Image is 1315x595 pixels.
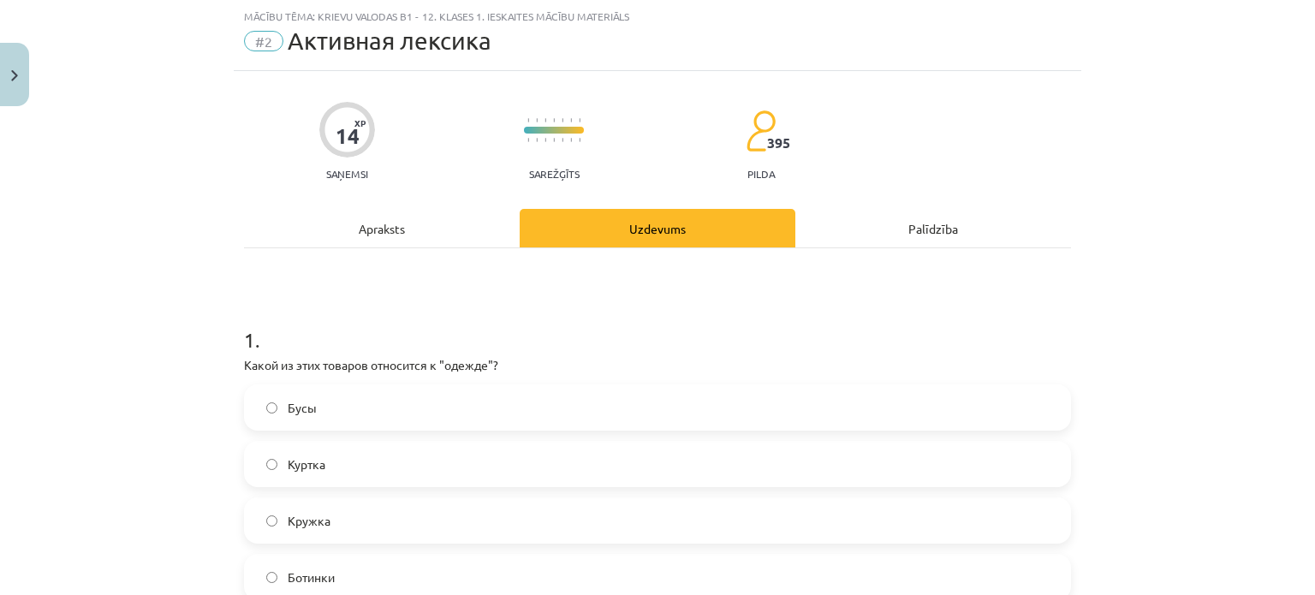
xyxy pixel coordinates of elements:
img: icon-short-line-57e1e144782c952c97e751825c79c345078a6d821885a25fce030b3d8c18986b.svg [553,118,555,122]
img: icon-short-line-57e1e144782c952c97e751825c79c345078a6d821885a25fce030b3d8c18986b.svg [544,118,546,122]
p: pilda [747,168,775,180]
div: Palīdzība [795,209,1071,247]
p: Sarežģīts [529,168,580,180]
img: icon-short-line-57e1e144782c952c97e751825c79c345078a6d821885a25fce030b3d8c18986b.svg [579,138,580,142]
img: icon-short-line-57e1e144782c952c97e751825c79c345078a6d821885a25fce030b3d8c18986b.svg [527,118,529,122]
span: Бусы [288,399,317,417]
img: icon-short-line-57e1e144782c952c97e751825c79c345078a6d821885a25fce030b3d8c18986b.svg [527,138,529,142]
div: Apraksts [244,209,520,247]
span: 395 [767,135,790,151]
img: students-c634bb4e5e11cddfef0936a35e636f08e4e9abd3cc4e673bd6f9a4125e45ecb1.svg [746,110,776,152]
span: Куртка [288,455,325,473]
img: icon-short-line-57e1e144782c952c97e751825c79c345078a6d821885a25fce030b3d8c18986b.svg [544,138,546,142]
input: Кружка [266,515,277,527]
input: Бусы [266,402,277,414]
p: Saņemsi [319,168,375,180]
span: XP [354,118,366,128]
img: icon-short-line-57e1e144782c952c97e751825c79c345078a6d821885a25fce030b3d8c18986b.svg [562,138,563,142]
span: Ботинки [288,568,335,586]
h1: 1 . [244,298,1071,351]
input: Ботинки [266,572,277,583]
div: 14 [336,124,360,148]
img: icon-short-line-57e1e144782c952c97e751825c79c345078a6d821885a25fce030b3d8c18986b.svg [570,118,572,122]
span: #2 [244,31,283,51]
img: icon-close-lesson-0947bae3869378f0d4975bcd49f059093ad1ed9edebbc8119c70593378902aed.svg [11,70,18,81]
img: icon-short-line-57e1e144782c952c97e751825c79c345078a6d821885a25fce030b3d8c18986b.svg [579,118,580,122]
img: icon-short-line-57e1e144782c952c97e751825c79c345078a6d821885a25fce030b3d8c18986b.svg [562,118,563,122]
img: icon-short-line-57e1e144782c952c97e751825c79c345078a6d821885a25fce030b3d8c18986b.svg [536,138,538,142]
img: icon-short-line-57e1e144782c952c97e751825c79c345078a6d821885a25fce030b3d8c18986b.svg [536,118,538,122]
div: Mācību tēma: Krievu valodas b1 - 12. klases 1. ieskaites mācību materiāls [244,10,1071,22]
div: Uzdevums [520,209,795,247]
span: Активная лексика [288,27,491,55]
img: icon-short-line-57e1e144782c952c97e751825c79c345078a6d821885a25fce030b3d8c18986b.svg [570,138,572,142]
span: Кружка [288,512,330,530]
input: Куртка [266,459,277,470]
p: Какой из этих товаров относится к "одежде"? [244,356,1071,374]
img: icon-short-line-57e1e144782c952c97e751825c79c345078a6d821885a25fce030b3d8c18986b.svg [553,138,555,142]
